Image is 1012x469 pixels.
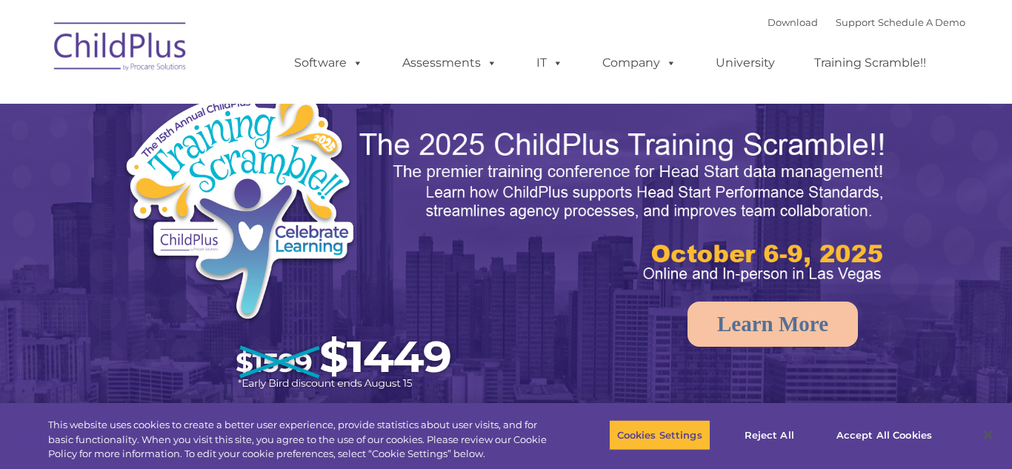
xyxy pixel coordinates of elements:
[387,48,512,78] a: Assessments
[723,419,816,450] button: Reject All
[828,419,940,450] button: Accept All Cookies
[701,48,790,78] a: University
[279,48,378,78] a: Software
[206,159,269,170] span: Phone number
[799,48,941,78] a: Training Scramble!!
[836,16,875,28] a: Support
[47,12,195,86] img: ChildPlus by Procare Solutions
[522,48,578,78] a: IT
[972,419,1005,451] button: Close
[768,16,818,28] a: Download
[768,16,965,28] font: |
[206,98,251,109] span: Last name
[587,48,691,78] a: Company
[609,419,710,450] button: Cookies Settings
[48,418,556,462] div: This website uses cookies to create a better user experience, provide statistics about user visit...
[688,302,858,347] a: Learn More
[878,16,965,28] a: Schedule A Demo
